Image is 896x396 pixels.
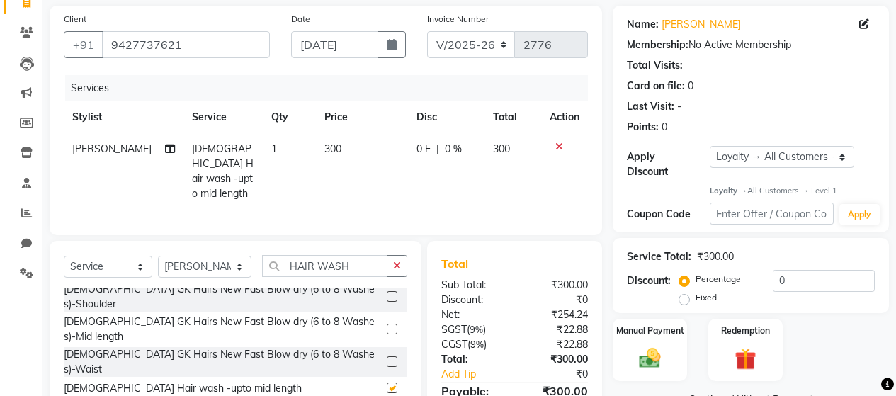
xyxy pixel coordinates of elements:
[627,249,691,264] div: Service Total:
[192,142,254,200] span: [DEMOGRAPHIC_DATA] Hair wash -upto mid length
[64,13,86,26] label: Client
[677,99,681,114] div: -
[64,101,183,133] th: Stylist
[627,149,710,179] div: Apply Discount
[316,101,408,133] th: Price
[662,17,741,32] a: [PERSON_NAME]
[627,273,671,288] div: Discount:
[441,323,467,336] span: SGST
[627,38,875,52] div: No Active Membership
[514,307,599,322] div: ₹254.24
[431,322,515,337] div: ( )
[627,120,659,135] div: Points:
[431,367,528,382] a: Add Tip
[688,79,693,94] div: 0
[514,352,599,367] div: ₹300.00
[431,307,515,322] div: Net:
[484,101,541,133] th: Total
[102,31,270,58] input: Search by Name/Mobile/Email/Code
[528,367,599,382] div: ₹0
[627,38,688,52] div: Membership:
[416,142,431,157] span: 0 F
[441,338,467,351] span: CGST
[696,273,741,285] label: Percentage
[696,291,717,304] label: Fixed
[710,203,834,225] input: Enter Offer / Coupon Code
[627,207,710,222] div: Coupon Code
[324,142,341,155] span: 300
[710,185,875,197] div: All Customers → Level 1
[262,255,387,277] input: Search or Scan
[64,381,302,396] div: [DEMOGRAPHIC_DATA] Hair wash -upto mid length
[427,13,489,26] label: Invoice Number
[721,324,770,337] label: Redemption
[627,99,674,114] div: Last Visit:
[64,282,381,312] div: [DEMOGRAPHIC_DATA] GK Hairs New Fast Blow dry (6 to 8 Washes)-Shoulder
[431,293,515,307] div: Discount:
[514,278,599,293] div: ₹300.00
[183,101,263,133] th: Service
[470,324,483,335] span: 9%
[441,256,474,271] span: Total
[271,142,277,155] span: 1
[493,142,510,155] span: 300
[514,337,599,352] div: ₹22.88
[662,120,667,135] div: 0
[514,293,599,307] div: ₹0
[728,346,763,372] img: _gift.svg
[633,346,667,370] img: _cash.svg
[839,204,880,225] button: Apply
[431,278,515,293] div: Sub Total:
[616,324,684,337] label: Manual Payment
[514,322,599,337] div: ₹22.88
[72,142,152,155] span: [PERSON_NAME]
[541,101,588,133] th: Action
[627,58,683,73] div: Total Visits:
[470,339,484,350] span: 9%
[627,17,659,32] div: Name:
[436,142,439,157] span: |
[291,13,310,26] label: Date
[64,31,103,58] button: +91
[408,101,484,133] th: Disc
[710,186,747,196] strong: Loyalty →
[697,249,734,264] div: ₹300.00
[64,347,381,377] div: [DEMOGRAPHIC_DATA] GK Hairs New Fast Blow dry (6 to 8 Washes)-Waist
[263,101,316,133] th: Qty
[445,142,462,157] span: 0 %
[65,75,599,101] div: Services
[431,337,515,352] div: ( )
[431,352,515,367] div: Total:
[64,315,381,344] div: [DEMOGRAPHIC_DATA] GK Hairs New Fast Blow dry (6 to 8 Washes)-Mid length
[627,79,685,94] div: Card on file:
